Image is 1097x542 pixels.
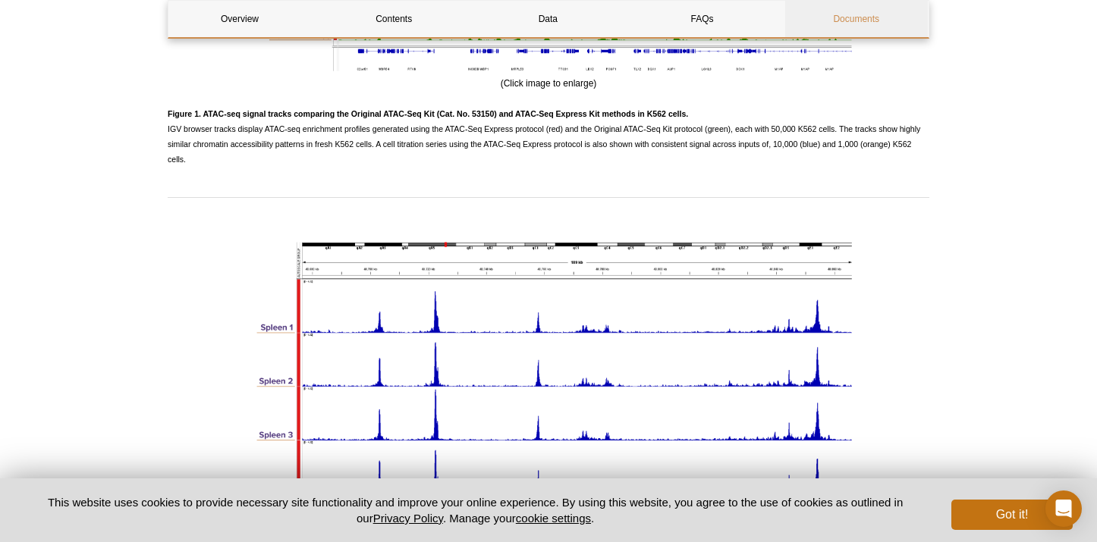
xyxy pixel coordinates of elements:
[1045,490,1082,527] div: Open Intercom Messenger
[516,512,591,525] button: cookie settings
[24,494,926,526] p: This website uses cookies to provide necessary site functionality and improve your online experie...
[631,1,774,37] a: FAQs
[476,1,619,37] a: Data
[322,1,465,37] a: Contents
[785,1,928,37] a: Documents
[168,1,311,37] a: Overview
[168,109,688,118] strong: Figure 1. ATAC-seq signal tracks comparing the Original ATAC-Seq Kit (Cat. No. 53150) and ATAC-Se...
[245,224,852,529] img: ATAC-Seq Express Spleen Data
[373,512,443,525] a: Privacy Policy
[168,109,920,164] span: IGV browser tracks display ATAC-seq enrichment profiles generated using the ATAC-Seq Express prot...
[951,500,1073,530] button: Got it!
